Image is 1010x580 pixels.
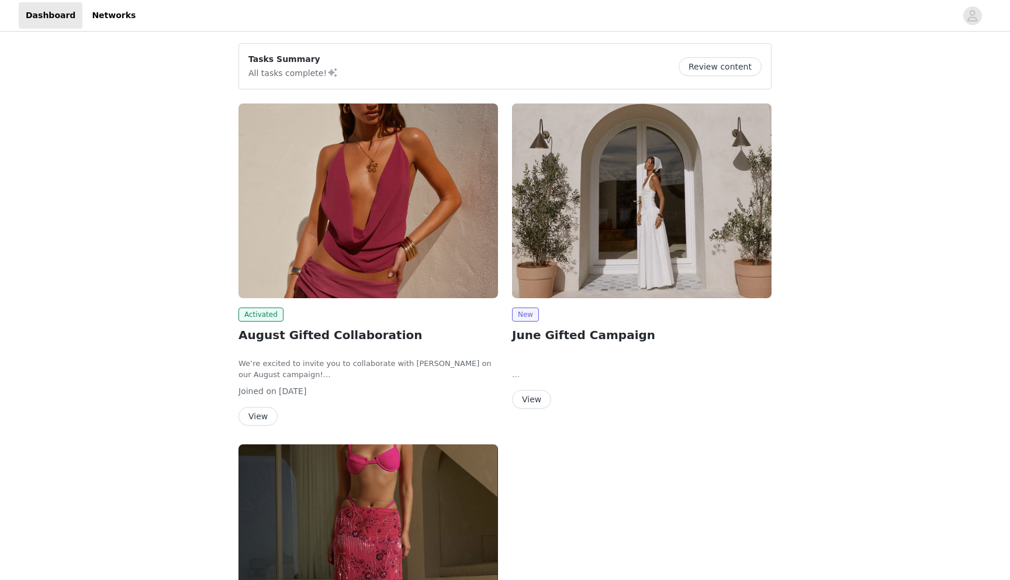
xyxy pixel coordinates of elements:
[238,407,278,426] button: View
[279,386,306,396] span: [DATE]
[967,6,978,25] div: avatar
[238,358,498,381] p: We’re excited to invite you to collaborate with [PERSON_NAME] on our August campaign!
[238,412,278,421] a: View
[512,390,551,409] button: View
[512,103,772,298] img: Peppermayo AUS
[512,326,772,344] h2: June Gifted Campaign
[238,308,283,322] span: Activated
[679,57,762,76] button: Review content
[238,103,498,298] img: Peppermayo CA
[238,326,498,344] h2: August Gifted Collaboration
[19,2,82,29] a: Dashboard
[248,53,338,65] p: Tasks Summary
[248,65,338,80] p: All tasks complete!
[85,2,143,29] a: Networks
[512,395,551,404] a: View
[512,308,539,322] span: New
[238,386,276,396] span: Joined on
